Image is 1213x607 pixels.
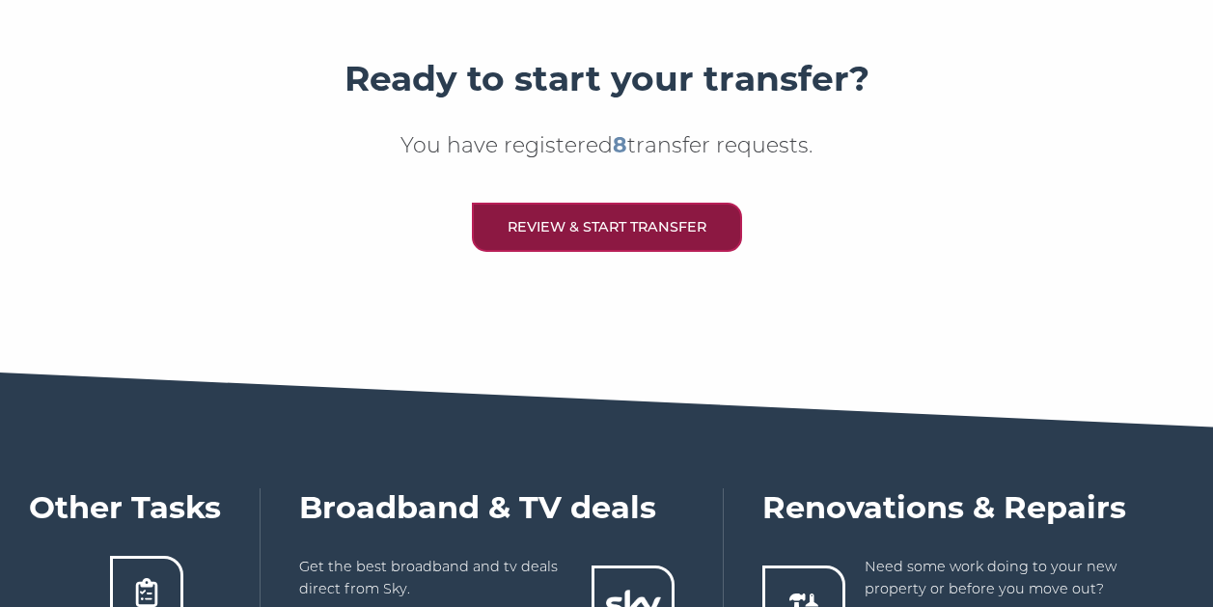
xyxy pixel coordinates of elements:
h4: Renovations & Repairs [762,488,1167,527]
h4: Other Tasks [29,488,260,527]
p: Need some work doing to your new property or before you move out? [865,556,1138,601]
p: You have registered transfer requests. [29,128,1184,163]
h4: Broadband & TV deals [299,488,703,527]
h3: Ready to start your transfer? [29,58,1184,100]
p: Get the best broadband and tv deals direct from Sky. [299,556,592,601]
strong: 8 [613,132,627,158]
a: Review & Start Transfer [472,203,742,252]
